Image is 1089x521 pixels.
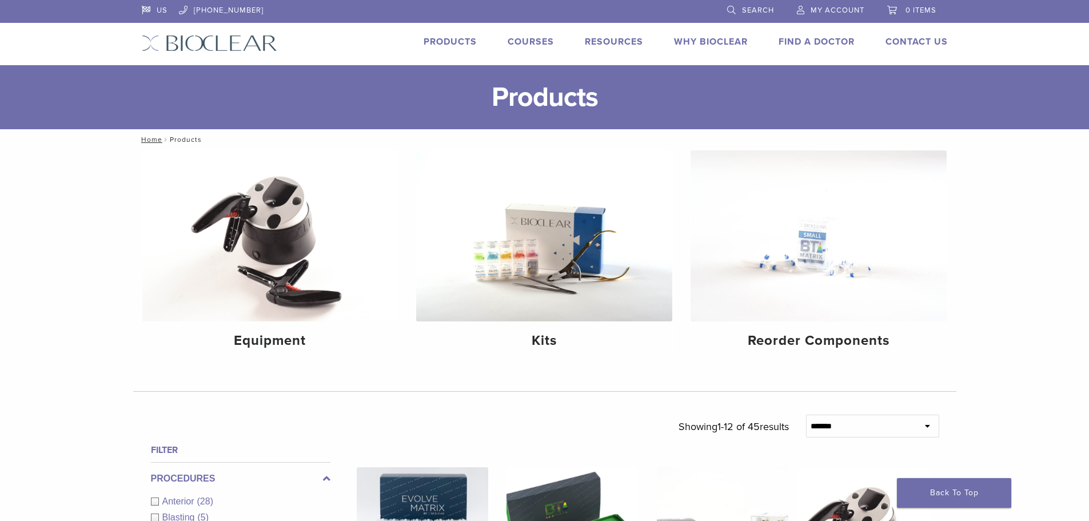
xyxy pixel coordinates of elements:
[779,36,855,47] a: Find A Doctor
[674,36,748,47] a: Why Bioclear
[691,150,947,359] a: Reorder Components
[811,6,864,15] span: My Account
[197,496,213,506] span: (28)
[425,331,663,351] h4: Kits
[885,36,948,47] a: Contact Us
[162,137,170,142] span: /
[416,150,672,321] img: Kits
[142,150,398,321] img: Equipment
[162,496,197,506] span: Anterior
[742,6,774,15] span: Search
[151,472,330,486] label: Procedures
[424,36,477,47] a: Products
[717,420,760,433] span: 1-12 of 45
[142,150,398,359] a: Equipment
[897,478,1011,508] a: Back To Top
[508,36,554,47] a: Courses
[416,150,672,359] a: Kits
[585,36,643,47] a: Resources
[679,415,789,439] p: Showing results
[133,129,956,150] nav: Products
[151,331,389,351] h4: Equipment
[700,331,938,351] h4: Reorder Components
[691,150,947,321] img: Reorder Components
[138,136,162,144] a: Home
[151,443,330,457] h4: Filter
[905,6,936,15] span: 0 items
[142,35,277,51] img: Bioclear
